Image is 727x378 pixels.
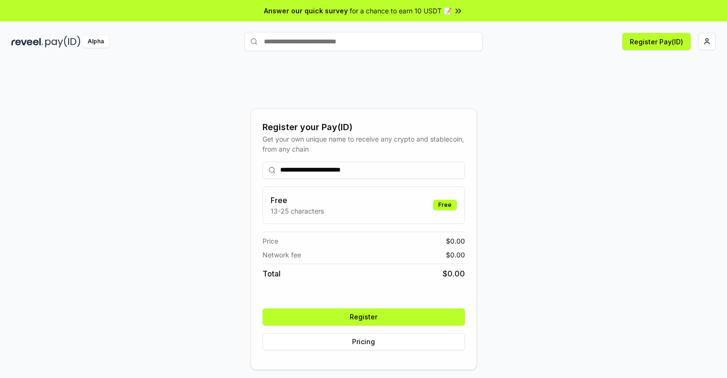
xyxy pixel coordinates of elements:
[350,6,452,16] span: for a chance to earn 10 USDT 📝
[82,36,109,48] div: Alpha
[263,121,465,134] div: Register your Pay(ID)
[271,206,324,216] p: 13-25 characters
[45,36,81,48] img: pay_id
[271,194,324,206] h3: Free
[443,268,465,279] span: $ 0.00
[446,250,465,260] span: $ 0.00
[263,308,465,326] button: Register
[263,134,465,154] div: Get your own unique name to receive any crypto and stablecoin, from any chain
[263,236,278,246] span: Price
[263,268,281,279] span: Total
[264,6,348,16] span: Answer our quick survey
[11,36,43,48] img: reveel_dark
[433,200,457,210] div: Free
[263,250,301,260] span: Network fee
[622,33,691,50] button: Register Pay(ID)
[446,236,465,246] span: $ 0.00
[263,333,465,350] button: Pricing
